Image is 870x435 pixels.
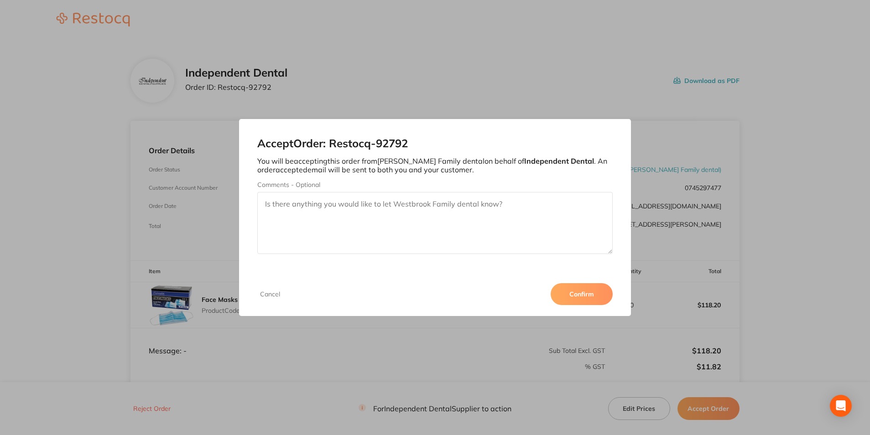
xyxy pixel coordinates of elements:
[257,181,612,188] label: Comments - Optional
[257,137,612,150] h2: Accept Order: Restocq- 92792
[524,156,594,166] b: Independent Dental
[257,157,612,174] p: You will be accepting this order from [PERSON_NAME] Family dental on behalf of . An order accepte...
[257,290,283,298] button: Cancel
[551,283,613,305] button: Confirm
[830,395,852,417] div: Open Intercom Messenger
